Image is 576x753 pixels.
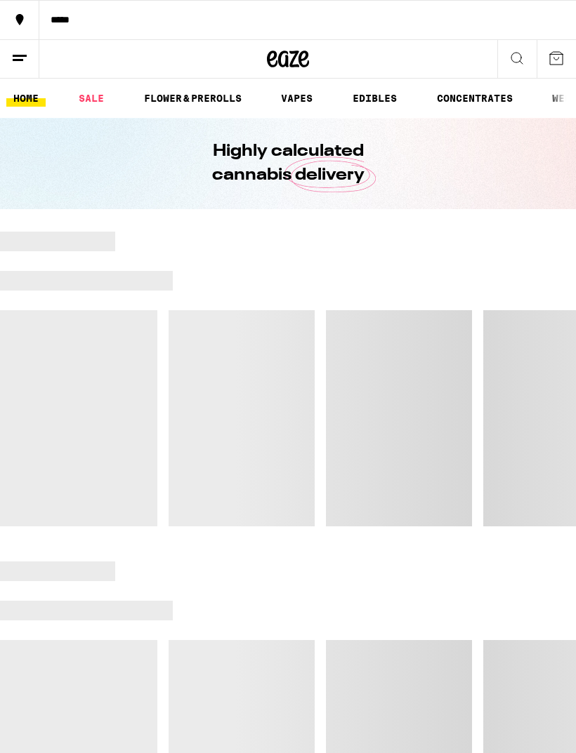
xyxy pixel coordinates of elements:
[172,140,404,187] h1: Highly calculated cannabis delivery
[72,90,111,107] a: SALE
[430,90,520,107] a: CONCENTRATES
[6,90,46,107] a: HOME
[274,90,320,107] a: VAPES
[137,90,249,107] a: FLOWER & PREROLLS
[346,90,404,107] a: EDIBLES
